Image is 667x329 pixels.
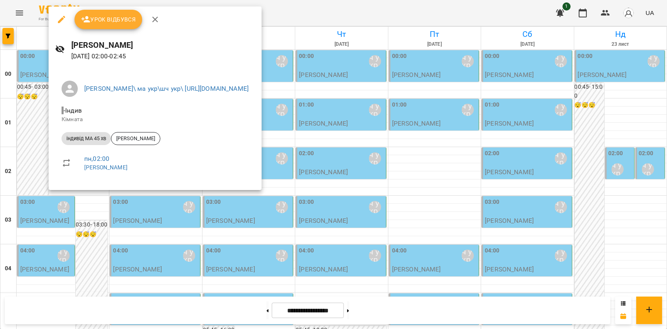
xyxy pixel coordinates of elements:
[84,85,249,92] a: [PERSON_NAME]\ ма укр\шч укр\ [URL][DOMAIN_NAME]
[75,10,143,29] button: Урок відбувся
[62,135,111,142] span: індивід МА 45 хв
[111,135,160,142] span: [PERSON_NAME]
[84,164,128,171] a: [PERSON_NAME]
[62,107,83,114] span: - Індив
[62,115,249,124] p: Кімната
[84,155,109,162] a: пн , 02:00
[71,51,256,61] p: [DATE] 02:00 - 02:45
[81,15,136,24] span: Урок відбувся
[71,39,256,51] h6: [PERSON_NAME]
[111,132,160,145] div: [PERSON_NAME]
